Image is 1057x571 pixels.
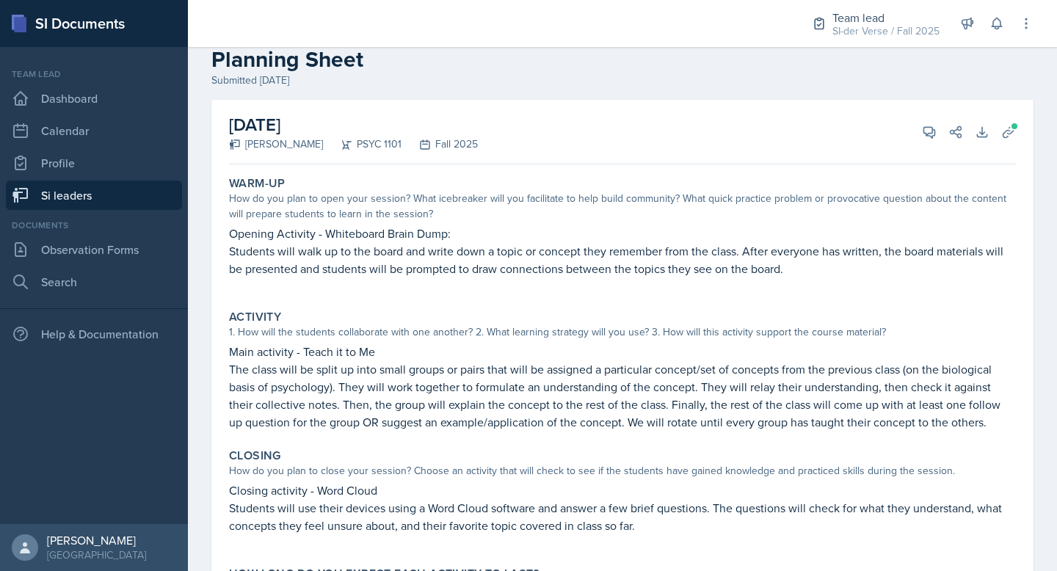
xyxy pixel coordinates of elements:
[832,9,940,26] div: Team lead
[832,23,940,39] div: SI-der Verse / Fall 2025
[6,235,182,264] a: Observation Forms
[229,448,281,463] label: Closing
[6,116,182,145] a: Calendar
[402,137,478,152] div: Fall 2025
[6,68,182,81] div: Team lead
[229,324,1016,340] div: 1. How will the students collaborate with one another? 2. What learning strategy will you use? 3....
[229,481,1016,499] p: Closing activity - Word Cloud
[6,267,182,297] a: Search
[229,310,281,324] label: Activity
[229,360,1016,431] p: The class will be split up into small groups or pairs that will be assigned a particular concept/...
[6,181,182,210] a: Si leaders
[229,176,286,191] label: Warm-Up
[229,225,1016,242] p: Opening Activity - Whiteboard Brain Dump:
[229,499,1016,534] p: Students will use their devices using a Word Cloud software and answer a few brief questions. The...
[47,548,146,562] div: [GEOGRAPHIC_DATA]
[229,343,1016,360] p: Main activity - Teach it to Me
[229,191,1016,222] div: How do you plan to open your session? What icebreaker will you facilitate to help build community...
[6,219,182,232] div: Documents
[229,242,1016,277] p: Students will walk up to the board and write down a topic or concept they remember from the class...
[211,73,1034,88] div: Submitted [DATE]
[323,137,402,152] div: PSYC 1101
[229,137,323,152] div: [PERSON_NAME]
[6,319,182,349] div: Help & Documentation
[6,84,182,113] a: Dashboard
[47,533,146,548] div: [PERSON_NAME]
[229,463,1016,479] div: How do you plan to close your session? Choose an activity that will check to see if the students ...
[6,148,182,178] a: Profile
[211,46,1034,73] h2: Planning Sheet
[229,112,478,138] h2: [DATE]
